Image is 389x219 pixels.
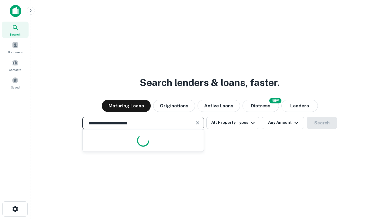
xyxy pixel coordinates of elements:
a: Contacts [2,57,29,73]
a: Saved [2,75,29,91]
button: Clear [193,119,202,127]
div: NEW [269,98,281,103]
button: Search distressed loans with lien and other non-mortgage details. [243,100,279,112]
img: capitalize-icon.png [10,5,21,17]
a: Borrowers [2,39,29,56]
span: Contacts [9,67,21,72]
button: Lenders [281,100,318,112]
a: Search [2,22,29,38]
span: Borrowers [8,50,22,54]
iframe: Chat Widget [359,170,389,200]
h3: Search lenders & loans, faster. [140,75,280,90]
button: Active Loans [198,100,240,112]
button: Maturing Loans [102,100,151,112]
button: Any Amount [262,117,304,129]
button: Originations [153,100,195,112]
button: All Property Types [206,117,259,129]
span: Saved [11,85,20,90]
span: Search [10,32,21,37]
